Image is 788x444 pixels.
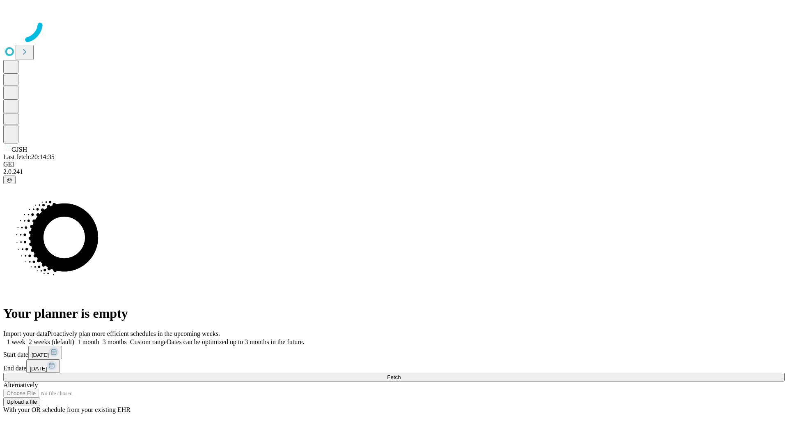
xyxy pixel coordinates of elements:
[103,338,127,345] span: 3 months
[387,374,401,380] span: Fetch
[29,338,74,345] span: 2 weeks (default)
[3,406,131,413] span: With your OR schedule from your existing EHR
[28,346,62,359] button: [DATE]
[3,306,785,321] h1: Your planner is empty
[32,352,49,358] span: [DATE]
[3,168,785,176] div: 2.0.241
[3,176,16,184] button: @
[3,382,38,388] span: Alternatively
[3,153,55,160] span: Last fetch: 20:14:35
[3,346,785,359] div: Start date
[30,365,47,372] span: [DATE]
[130,338,167,345] span: Custom range
[3,161,785,168] div: GEI
[3,373,785,382] button: Fetch
[7,338,25,345] span: 1 week
[167,338,304,345] span: Dates can be optimized up to 3 months in the future.
[3,330,48,337] span: Import your data
[26,359,60,373] button: [DATE]
[3,398,40,406] button: Upload a file
[48,330,220,337] span: Proactively plan more efficient schedules in the upcoming weeks.
[78,338,99,345] span: 1 month
[7,177,12,183] span: @
[3,359,785,373] div: End date
[11,146,27,153] span: GJSH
